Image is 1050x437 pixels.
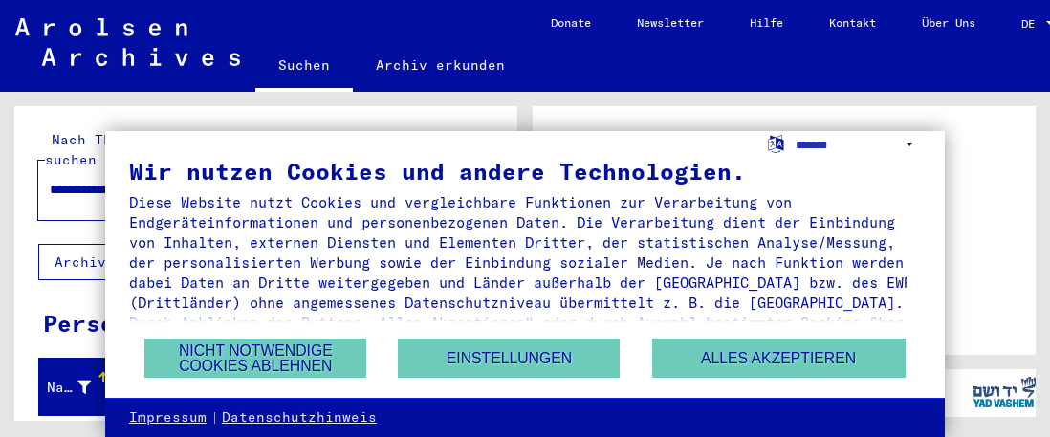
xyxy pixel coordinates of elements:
[144,339,366,378] button: Nicht notwendige Cookies ablehnen
[222,408,377,427] a: Datenschutzhinweis
[15,18,240,66] img: Arolsen_neg.svg
[796,131,921,159] select: Sprache auswählen
[47,372,115,403] div: Nachname
[398,339,620,378] button: Einstellungen
[129,408,207,427] a: Impressum
[1021,17,1042,31] span: DE
[47,378,91,398] div: Nachname
[766,134,786,152] label: Sprache auswählen
[129,192,921,393] div: Diese Website nutzt Cookies und vergleichbare Funktionen zur Verarbeitung von Endgeräteinformatio...
[39,361,111,414] mat-header-cell: Nachname
[652,339,906,378] button: Alles akzeptieren
[969,368,1040,416] img: yv_logo.png
[43,306,158,340] div: Personen
[353,42,528,88] a: Archiv erkunden
[38,244,241,280] button: Archival tree units
[255,42,353,92] a: Suchen
[129,160,921,183] div: Wir nutzen Cookies und andere Technologien.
